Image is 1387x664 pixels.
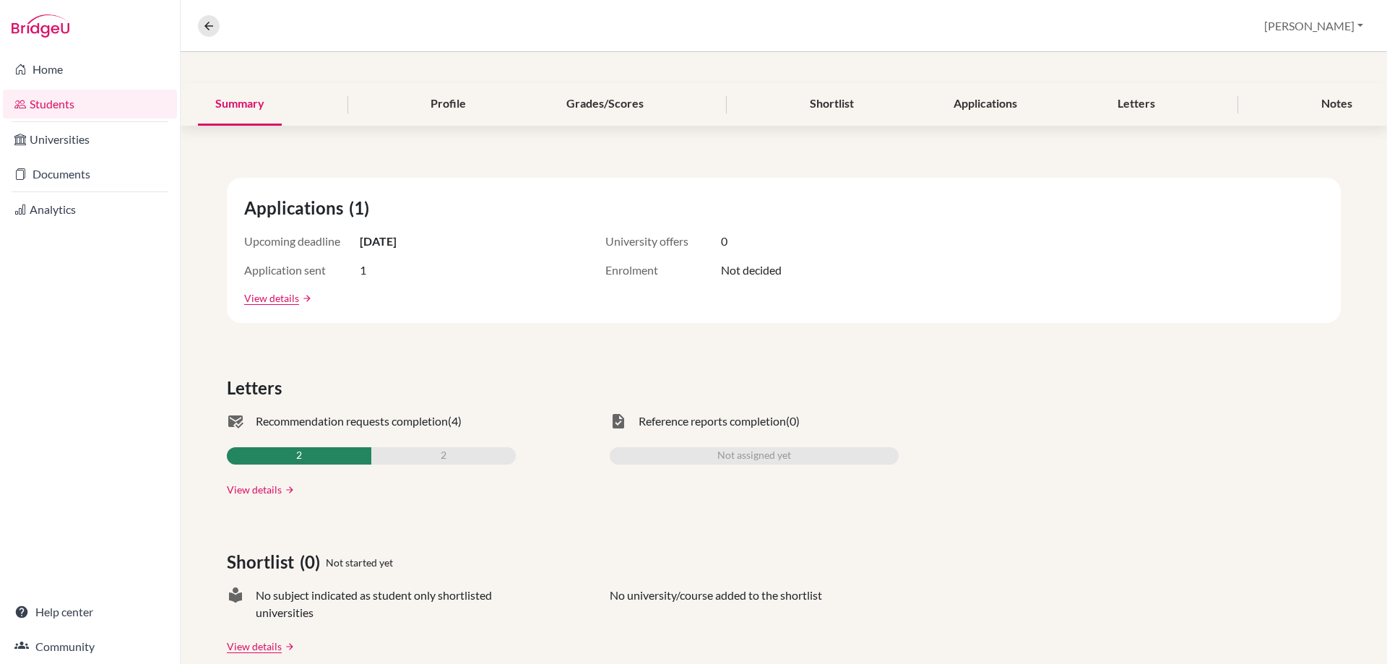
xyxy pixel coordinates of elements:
[3,90,177,118] a: Students
[282,642,295,652] a: arrow_forward
[256,413,448,430] span: Recommendation requests completion
[605,233,721,250] span: University offers
[360,262,366,279] span: 1
[244,233,360,250] span: Upcoming deadline
[3,598,177,626] a: Help center
[282,485,295,495] a: arrow_forward
[3,160,177,189] a: Documents
[441,447,446,465] span: 2
[227,549,300,575] span: Shortlist
[448,413,462,430] span: (4)
[227,587,244,621] span: local_library
[610,413,627,430] span: task
[1100,83,1172,126] div: Letters
[792,83,871,126] div: Shortlist
[227,413,244,430] span: mark_email_read
[227,375,288,401] span: Letters
[296,447,302,465] span: 2
[3,55,177,84] a: Home
[413,83,483,126] div: Profile
[12,14,69,38] img: Bridge-U
[300,549,326,575] span: (0)
[227,639,282,654] a: View details
[3,125,177,154] a: Universities
[256,587,516,621] span: No subject indicated as student only shortlisted universities
[3,632,177,661] a: Community
[244,262,360,279] span: Application sent
[1304,83,1370,126] div: Notes
[717,447,791,465] span: Not assigned yet
[198,83,282,126] div: Summary
[549,83,661,126] div: Grades/Scores
[3,195,177,224] a: Analytics
[349,195,375,221] span: (1)
[786,413,800,430] span: (0)
[360,233,397,250] span: [DATE]
[610,587,822,621] p: No university/course added to the shortlist
[639,413,786,430] span: Reference reports completion
[605,262,721,279] span: Enrolment
[227,482,282,497] a: View details
[721,233,727,250] span: 0
[326,555,393,570] span: Not started yet
[721,262,782,279] span: Not decided
[244,195,349,221] span: Applications
[244,290,299,306] a: View details
[299,293,312,303] a: arrow_forward
[1258,12,1370,40] button: [PERSON_NAME]
[936,83,1034,126] div: Applications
